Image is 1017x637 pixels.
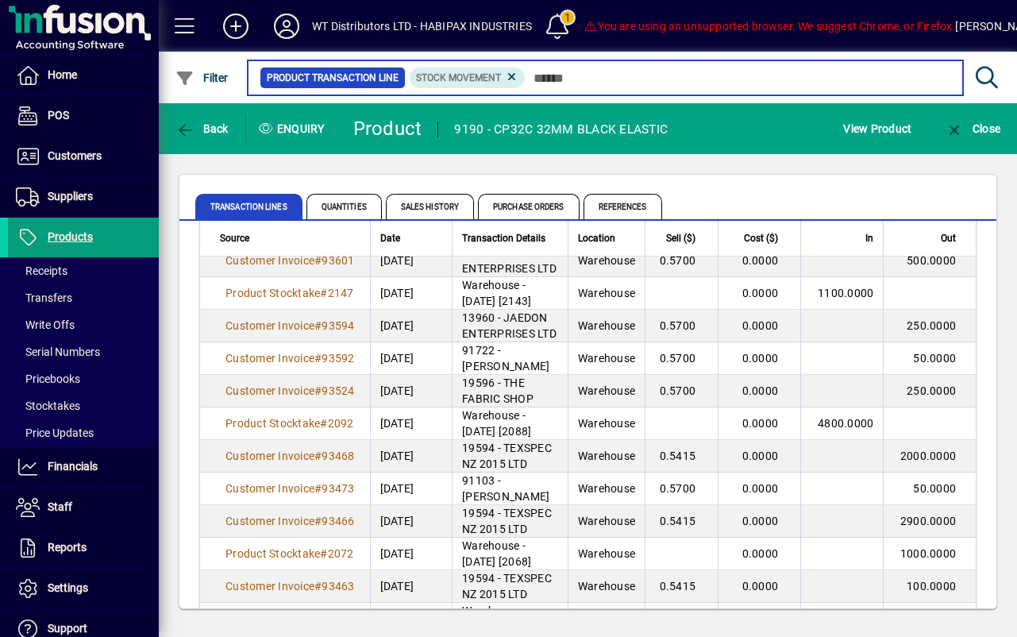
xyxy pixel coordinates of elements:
div: Cost ($) [728,230,792,247]
td: 0.5415 [645,570,718,603]
td: 0.0000 [718,538,800,570]
a: Reports [8,528,159,568]
span: # [314,319,322,332]
span: Product Stocktake [225,547,320,560]
a: Product Stocktake#2147 [220,284,360,302]
span: 50.0000 [913,482,956,495]
span: 250.0000 [907,384,956,397]
td: 0.0000 [718,277,800,310]
span: Warehouse [578,254,635,267]
span: # [320,547,327,560]
td: Warehouse - [DATE] [2143] [452,277,568,310]
td: [DATE] [370,440,453,473]
span: 2147 [328,287,354,299]
span: # [314,384,322,397]
span: Transaction Lines [195,194,302,219]
td: 0.0000 [718,245,800,277]
td: Warehouse - [DATE] [2088] [452,407,568,440]
span: Write Offs [16,318,75,331]
td: 0.0000 [718,310,800,342]
span: Price Updates [16,427,94,439]
a: Product Stocktake#2092 [220,415,360,432]
span: Customer Invoice [225,384,314,397]
span: In [865,230,873,247]
span: Suppliers [48,190,93,203]
span: # [314,352,322,365]
span: Sell ($) [666,230,695,247]
span: Out [941,230,956,247]
span: 500.0000 [907,254,956,267]
div: Date [380,230,443,247]
span: Customers [48,149,102,162]
button: Profile [261,12,312,41]
span: 100.0000 [907,580,956,593]
span: 250.0000 [907,319,956,332]
span: # [320,417,327,430]
div: Enquiry [246,116,341,141]
span: You are using an unsupported browser. We suggest Chrome, or Firefox. [584,20,955,33]
td: [DATE] [370,277,453,310]
td: [DATE] [370,310,453,342]
span: Reports [48,541,87,554]
span: 93466 [322,515,354,527]
td: 0.5700 [645,310,718,342]
span: 93592 [322,352,354,365]
span: Customer Invoice [225,352,314,365]
div: WT Distributors LTD - HABIPAX INDUSTRIES [312,14,532,39]
td: 0.5700 [645,342,718,375]
a: Pricebooks [8,365,159,392]
span: Warehouse [578,384,635,397]
span: 2900.0000 [900,515,956,527]
td: 91103 - [PERSON_NAME] [452,473,568,505]
span: Pricebooks [16,373,80,385]
span: Warehouse [578,515,635,527]
a: Product Stocktake#2072 [220,545,360,562]
td: 19594 - TEXSPEC NZ 2015 LTD [452,570,568,603]
span: Support [48,622,87,635]
button: Filter [171,64,233,92]
div: Product [353,116,422,141]
td: [DATE] [370,245,453,277]
span: Warehouse [578,319,635,332]
span: 93473 [322,482,354,495]
td: 19594 - TEXSPEC NZ 2015 LTD [452,505,568,538]
a: Customer Invoice#93592 [220,349,360,367]
a: Suppliers [8,177,159,217]
a: Customers [8,137,159,176]
td: [DATE] [370,538,453,570]
span: Filter [175,71,229,84]
td: 0.5700 [645,473,718,505]
a: Staff [8,488,159,527]
td: 0.5700 [645,245,718,277]
span: 93463 [322,580,354,593]
td: 0.0000 [718,603,800,635]
span: Customer Invoice [225,482,314,495]
span: 93468 [322,450,354,462]
span: Purchase Orders [478,194,580,219]
span: # [314,450,322,462]
a: Customer Invoice#93473 [220,480,360,497]
span: 2092 [328,417,354,430]
span: # [314,580,322,593]
td: Warehouse - [DATE] [2055] [452,603,568,635]
button: View Product [839,114,915,143]
span: Source [220,230,249,247]
span: 1000.0000 [900,547,956,560]
div: Source [220,230,360,247]
span: 4800.0000 [818,417,873,430]
span: Receipts [16,264,67,277]
span: Stock movement [416,72,501,83]
span: Customer Invoice [225,319,314,332]
span: Warehouse [578,352,635,365]
a: Customer Invoice#93524 [220,382,360,400]
td: [DATE] [370,375,453,407]
a: Financials [8,447,159,487]
td: 0.5415 [645,505,718,538]
span: Sales History [386,194,474,219]
button: Close [941,114,1004,143]
span: # [314,482,322,495]
td: 0.0000 [718,473,800,505]
td: 0.5415 [645,440,718,473]
a: Customer Invoice#93601 [220,252,360,269]
span: Date [380,230,400,247]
